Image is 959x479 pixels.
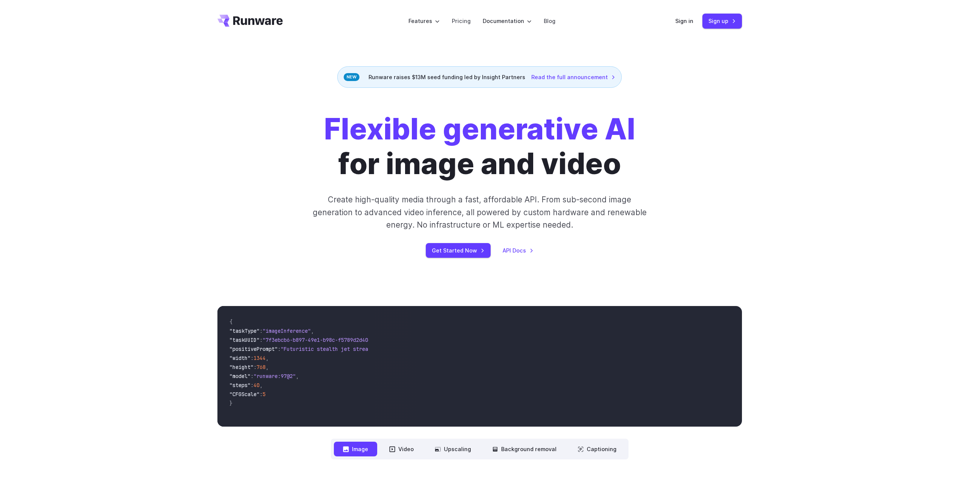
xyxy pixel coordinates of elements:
[324,112,635,147] strong: Flexible generative AI
[408,17,440,25] label: Features
[260,337,263,343] span: :
[229,355,251,361] span: "width"
[266,364,269,370] span: ,
[426,442,480,456] button: Upscaling
[296,373,299,380] span: ,
[263,337,377,343] span: "7f3ebcb6-b897-49e1-b98c-f5789d2d40d7"
[251,382,254,389] span: :
[254,382,260,389] span: 40
[229,382,251,389] span: "steps"
[260,382,263,389] span: ,
[254,355,266,361] span: 1344
[260,327,263,334] span: :
[503,246,534,255] a: API Docs
[217,15,283,27] a: Go to /
[324,112,635,181] h1: for image and video
[254,373,296,380] span: "runware:97@2"
[263,391,266,398] span: 5
[263,327,311,334] span: "imageInference"
[229,364,254,370] span: "height"
[251,373,254,380] span: :
[531,73,615,81] a: Read the full announcement
[544,17,555,25] a: Blog
[675,17,693,25] a: Sign in
[569,442,626,456] button: Captioning
[278,346,281,352] span: :
[702,14,742,28] a: Sign up
[254,364,257,370] span: :
[260,391,263,398] span: :
[229,318,232,325] span: {
[452,17,471,25] a: Pricing
[483,17,532,25] label: Documentation
[251,355,254,361] span: :
[337,66,622,88] div: Runware raises $13M seed funding led by Insight Partners
[380,442,423,456] button: Video
[266,355,269,361] span: ,
[311,327,314,334] span: ,
[483,442,566,456] button: Background removal
[426,243,491,258] a: Get Started Now
[257,364,266,370] span: 768
[229,400,232,407] span: }
[229,337,260,343] span: "taskUUID"
[229,327,260,334] span: "taskType"
[281,346,555,352] span: "Futuristic stealth jet streaking through a neon-lit cityscape with glowing purple exhaust"
[312,193,647,231] p: Create high-quality media through a fast, affordable API. From sub-second image generation to adv...
[229,391,260,398] span: "CFGScale"
[334,442,377,456] button: Image
[229,373,251,380] span: "model"
[229,346,278,352] span: "positivePrompt"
